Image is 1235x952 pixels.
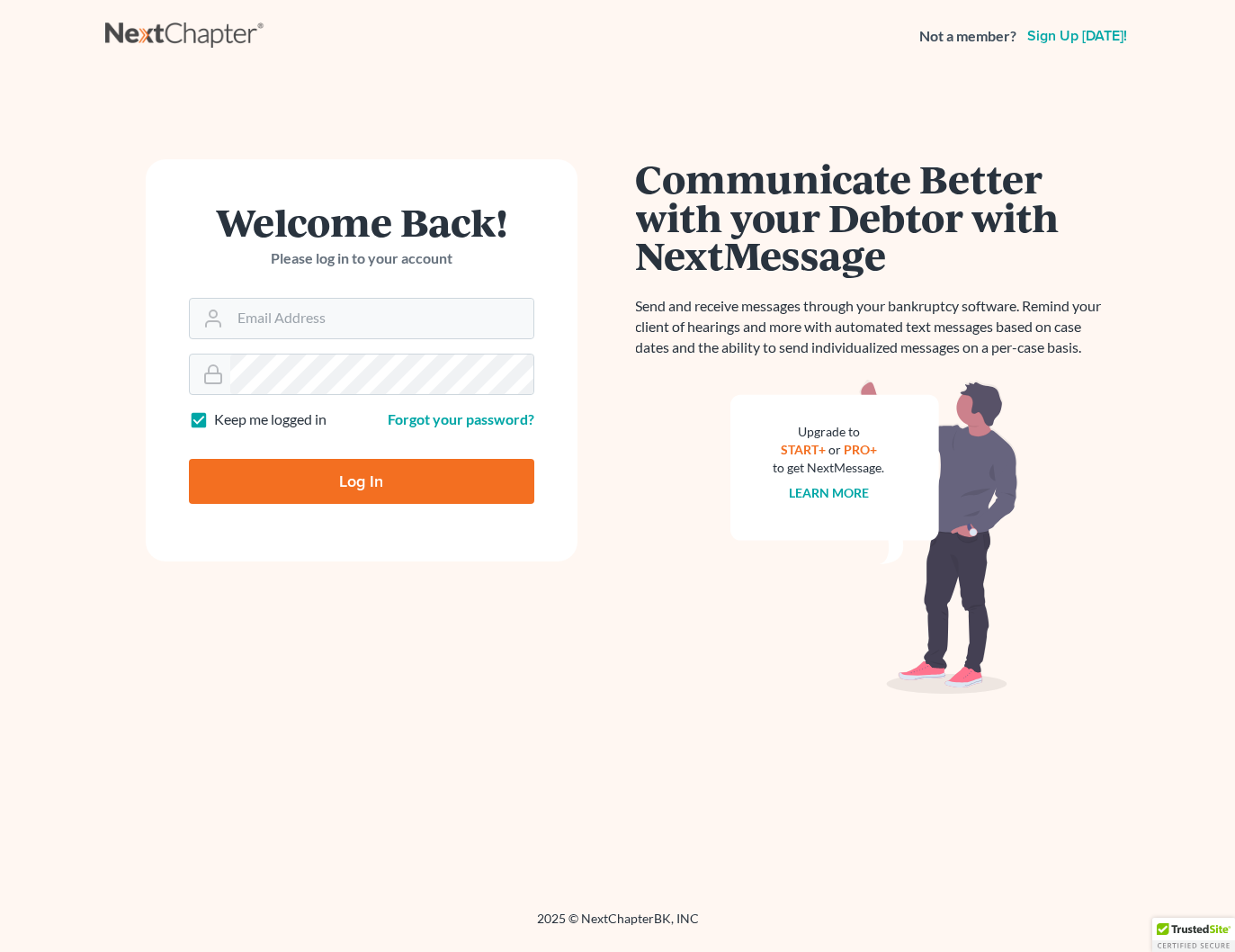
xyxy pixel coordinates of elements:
[730,380,1018,695] img: nextmessage_bg-59042aed3d76b12b5cd301f8e5b87938c9018125f34e5fa2b7a6b67550977c72.svg
[636,159,1113,274] h1: Communicate Better with your Debtor with NextMessage
[189,202,534,241] h1: Welcome Back!
[189,248,534,269] p: Please log in to your account
[388,410,534,427] a: Forgot your password?
[1152,918,1235,952] div: TrustedSite Certified
[781,442,826,457] a: START+
[919,26,1016,47] strong: Not a member?
[774,423,885,441] div: Upgrade to
[214,409,327,430] label: Keep me logged in
[828,442,841,457] span: or
[774,459,885,477] div: to get NextMessage.
[1024,29,1131,43] a: Sign up [DATE]!
[189,459,534,504] input: Log In
[105,910,1131,942] div: 2025 © NextChapterBK, INC
[230,299,533,338] input: Email Address
[844,442,877,457] a: PRO+
[636,296,1113,358] p: Send and receive messages through your bankruptcy software. Remind your client of hearings and mo...
[789,485,869,500] a: Learn more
